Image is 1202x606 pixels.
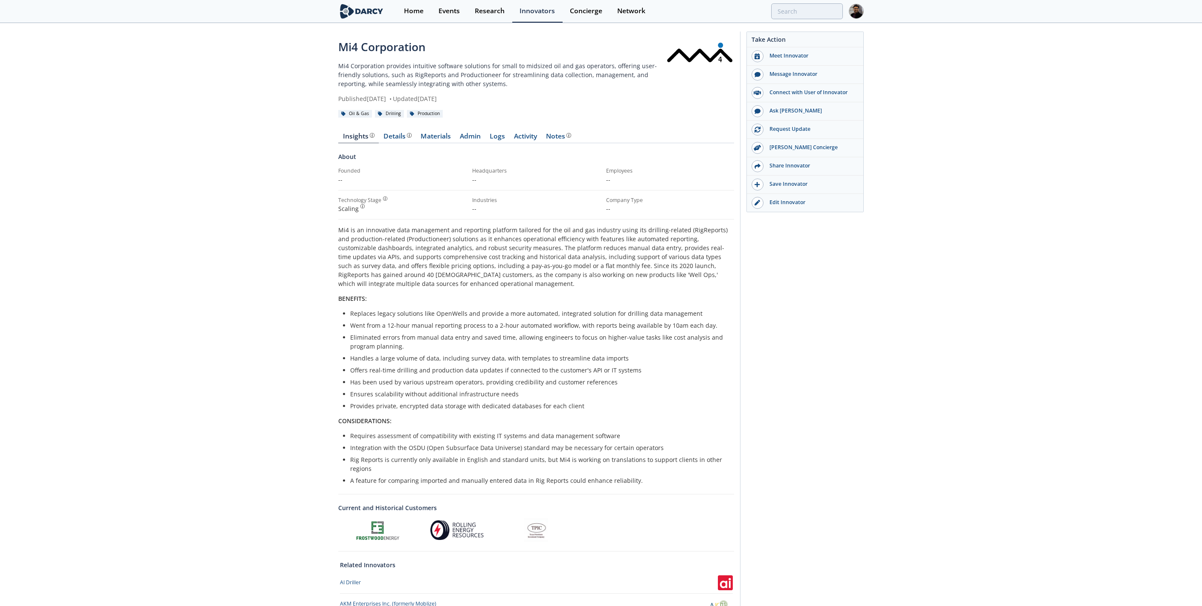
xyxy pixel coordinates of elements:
[338,94,665,103] div: Published [DATE] Updated [DATE]
[404,8,424,14] div: Home
[520,8,555,14] div: Innovators
[350,354,728,363] li: Handles a large volume of data, including survey data, with templates to streamline data imports
[370,133,375,138] img: information.svg
[388,95,393,103] span: •
[1166,572,1193,597] iframe: chat widget
[472,204,600,213] p: --
[375,110,404,118] div: Drilling
[338,196,381,204] div: Technology Stage
[343,133,375,140] div: Insights
[338,110,372,118] div: Oil & Gas
[566,133,571,138] img: information.svg
[407,110,443,118] div: Production
[764,107,859,115] div: Ask [PERSON_NAME]
[546,133,571,140] div: Notes
[485,133,509,143] a: Logs
[764,52,859,60] div: Meet Innovator
[764,144,859,151] div: [PERSON_NAME] Concierge
[360,204,365,209] img: information.svg
[340,579,361,586] div: AI Driller
[350,333,728,351] li: Eliminated errors from manual data entry and saved time, allowing engineers to focus on higher-va...
[472,196,600,204] div: Industries
[338,204,466,213] div: Scaling
[747,35,863,47] div: Take Action
[764,162,859,170] div: Share Innovator
[338,133,379,143] a: Insights
[340,575,733,590] a: AI Driller AI Driller
[475,8,505,14] div: Research
[472,175,600,184] p: --
[472,167,600,175] div: Headquarters
[350,401,728,410] li: Provides private, encrypted data storage with dedicated databases for each client
[350,366,728,375] li: Offers real-time drilling and production data updates if connected to the customer's API or IT sy...
[849,4,864,19] img: Profile
[430,520,483,540] img: Rolling Energy Resources
[338,167,466,175] div: Founded
[455,133,485,143] a: Admin
[350,476,728,485] li: A feature for comparing imported and manually entered data in Rig Reports could enhance reliability.
[338,225,734,288] p: Mi4 is an innovative data management and reporting platform tailored for the oil and gas industry...
[350,378,728,387] li: Has been used by various upstream operators, providing credibility and customer references
[541,133,575,143] a: Notes
[383,133,412,140] div: Details
[340,560,395,569] a: Related Innovators
[407,133,412,138] img: information.svg
[617,8,645,14] div: Network
[338,294,367,303] strong: BENEFITS:
[379,133,416,143] a: Details
[383,196,388,201] img: information.svg
[350,321,728,330] li: Went from a 12-hour manual reporting process to a 2-hour automated workflow, with reports being a...
[764,180,859,188] div: Save Innovator
[338,39,665,55] div: Mi4 Corporation
[718,575,733,590] img: AI Driller
[350,431,728,440] li: Requires assessment of compatibility with existing IT systems and data management software
[438,8,460,14] div: Events
[338,175,466,184] p: --
[606,204,734,213] p: --
[771,3,843,19] input: Advanced Search
[747,176,863,194] button: Save Innovator
[606,175,734,184] p: --
[350,390,728,398] li: Ensures scalability without additional infrastructure needs
[606,196,734,204] div: Company Type
[416,133,455,143] a: Materials
[747,194,863,212] a: Edit Innovator
[338,152,734,167] div: About
[351,519,404,542] img: Frostwood Energy
[338,503,734,512] a: Current and Historical Customers
[764,199,859,206] div: Edit Innovator
[764,125,859,133] div: Request Update
[764,89,859,96] div: Connect with User of Innovator
[524,518,548,542] img: Texas Petroleum Investment Company
[764,70,859,78] div: Message Innovator
[338,417,392,425] strong: CONSIDERATIONS:
[350,443,728,452] li: Integration with the OSDU (Open Subsurface Data Universe) standard may be necessary for certain o...
[350,309,728,318] li: Replaces legacy solutions like OpenWells and provide a more automated, integrated solution for dr...
[606,167,734,175] div: Employees
[338,61,665,88] p: Mi4 Corporation provides intuitive software solutions for small to midsized oil and gas operators...
[338,4,385,19] img: logo-wide.svg
[350,455,728,473] li: Rig Reports is currently only available in English and standard units, but Mi4 is working on tran...
[509,133,541,143] a: Activity
[570,8,602,14] div: Concierge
